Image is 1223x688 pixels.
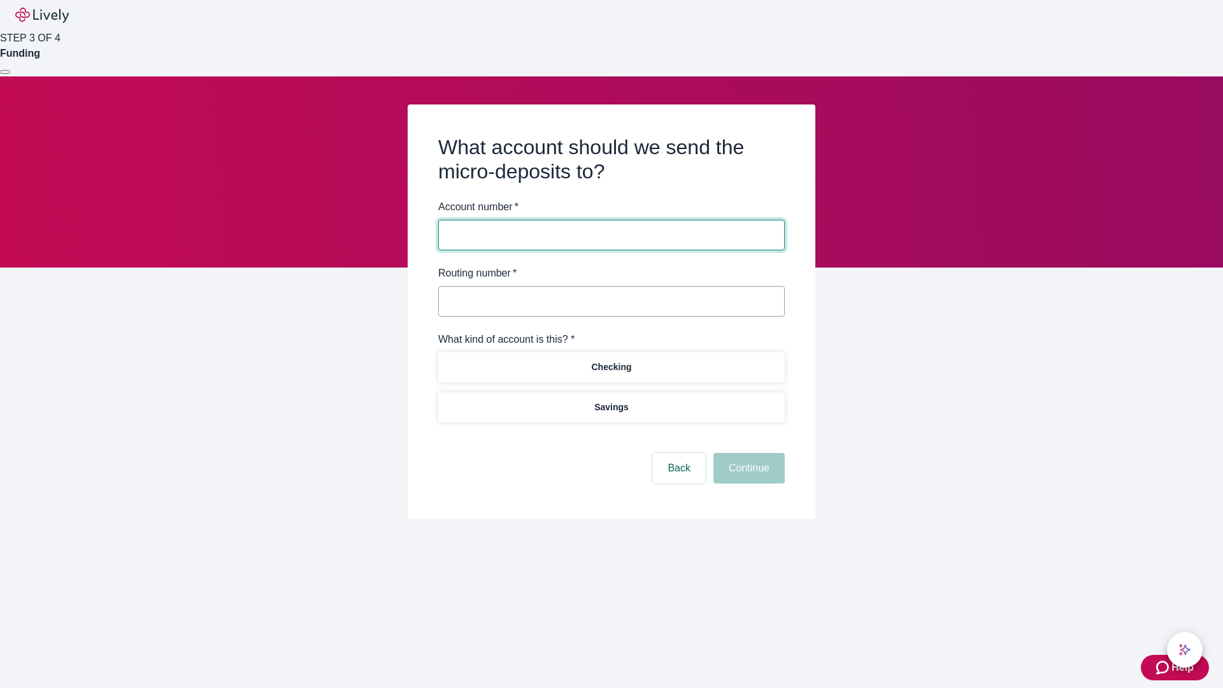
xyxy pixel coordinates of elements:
[438,332,575,347] label: What kind of account is this? *
[1167,632,1203,668] button: chat
[591,361,631,374] p: Checking
[652,453,706,484] button: Back
[438,352,785,382] button: Checking
[15,8,69,23] img: Lively
[438,135,785,184] h2: What account should we send the micro-deposits to?
[438,392,785,422] button: Savings
[1141,655,1209,680] button: Zendesk support iconHelp
[594,401,629,414] p: Savings
[1171,660,1194,675] span: Help
[1156,660,1171,675] svg: Zendesk support icon
[438,266,517,281] label: Routing number
[438,199,519,215] label: Account number
[1178,643,1191,656] svg: Lively AI Assistant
